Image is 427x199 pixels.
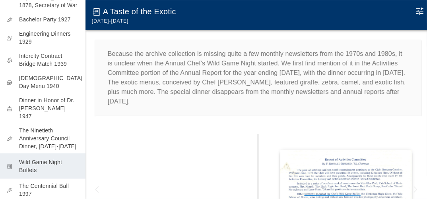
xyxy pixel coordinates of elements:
[19,96,79,120] p: Dinner in Honor of Dr. [PERSON_NAME] 1947
[92,7,101,17] span: menu_book_2
[19,52,79,68] p: Intercity Contract Bridge Match 1939
[6,163,13,170] span: menu_book_2
[6,187,13,193] span: celebration
[92,18,129,24] span: [DATE]-[DATE]
[6,105,13,112] span: cake
[6,79,13,86] span: hand_meal
[19,15,79,23] p: Bachelor Party 1927
[108,49,409,106] p: Because the archive collection is missing quite a few monthly newsletters from the 1970s and 1980...
[103,8,176,15] h6: A Taste of the Exotic
[19,74,79,90] p: [DEMOGRAPHIC_DATA] Day Menu 1940
[6,35,13,41] span: engineering
[19,182,79,198] p: The Centennial Ball 1997
[19,126,79,150] p: The Ninetieth Anniversary Council Dinner, [DATE]-[DATE]
[19,158,79,174] p: Wild Game Night Buffets
[6,17,13,23] span: celebration
[19,30,79,46] p: Engineering Dinners 1929
[6,57,13,63] span: playing_cards
[6,136,13,142] span: celebration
